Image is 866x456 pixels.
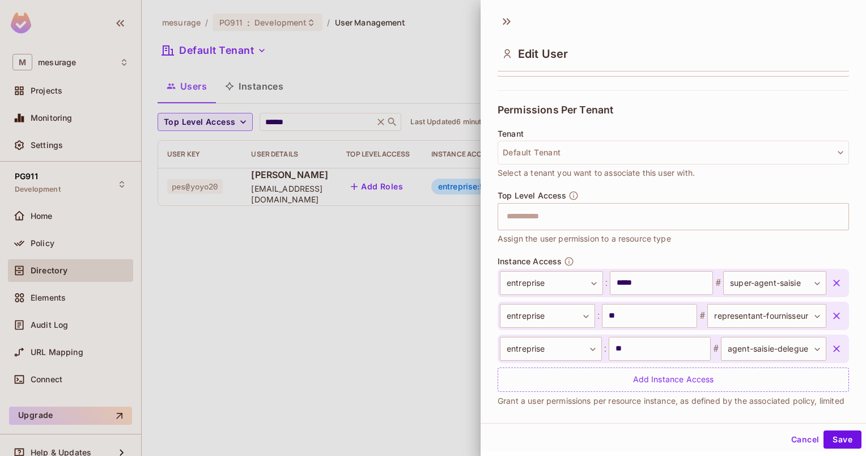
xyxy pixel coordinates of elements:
span: : [603,276,610,290]
button: Save [823,430,861,449]
span: : [602,342,609,356]
button: Open [843,215,845,217]
span: : [595,309,602,323]
span: Assign the user permission to a resource type [498,233,671,245]
span: Tenant [498,129,524,138]
button: Default Tenant [498,141,849,164]
span: # [711,342,721,356]
p: Grant a user permissions per resource instance, as defined by the associated policy, limited to a... [498,396,849,415]
div: Add Instance Access [498,368,849,392]
span: Select a tenant you want to associate this user with. [498,167,695,179]
span: Instance Access [498,257,562,266]
button: Cancel [787,430,823,449]
div: agent-saisie-delegue [721,337,826,361]
div: entreprise [500,304,595,328]
span: Edit User [518,47,568,61]
div: representant-fournisseur [707,304,826,328]
span: Permissions Per Tenant [498,104,613,116]
div: super-agent-saisie [723,271,826,295]
span: # [697,309,707,323]
div: entreprise [500,337,602,361]
span: # [713,276,723,290]
div: entreprise [500,271,603,295]
span: Top Level Access [498,191,566,200]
